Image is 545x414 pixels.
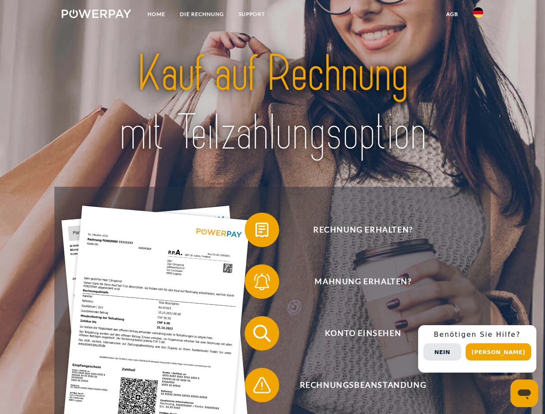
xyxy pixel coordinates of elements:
h3: Benötigen Sie Hilfe? [423,330,531,339]
img: de [473,7,483,18]
button: [PERSON_NAME] [466,343,531,361]
iframe: Schaltfläche zum Öffnen des Messaging-Fensters [510,379,538,407]
span: Rechnung erhalten? [257,213,469,247]
div: Schnellhilfe [418,325,536,373]
img: qb_search.svg [251,323,273,344]
button: Rechnung erhalten? [245,213,469,247]
a: SUPPORT [231,6,272,22]
img: qb_warning.svg [251,374,273,396]
a: agb [439,6,466,22]
span: Mahnung erhalten? [257,264,469,299]
span: Rechnungsbeanstandung [257,368,469,402]
button: Konto einsehen [245,316,469,351]
button: Rechnungsbeanstandung [245,368,469,402]
span: Konto einsehen [257,316,469,351]
a: Home [140,6,173,22]
img: title-powerpay_de.svg [82,41,463,165]
img: qb_bill.svg [251,219,273,241]
button: Nein [423,343,461,361]
img: qb_bell.svg [251,271,273,292]
a: DIE RECHNUNG [173,6,231,22]
button: Mahnung erhalten? [245,264,469,299]
img: logo-powerpay-white.svg [62,9,131,18]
